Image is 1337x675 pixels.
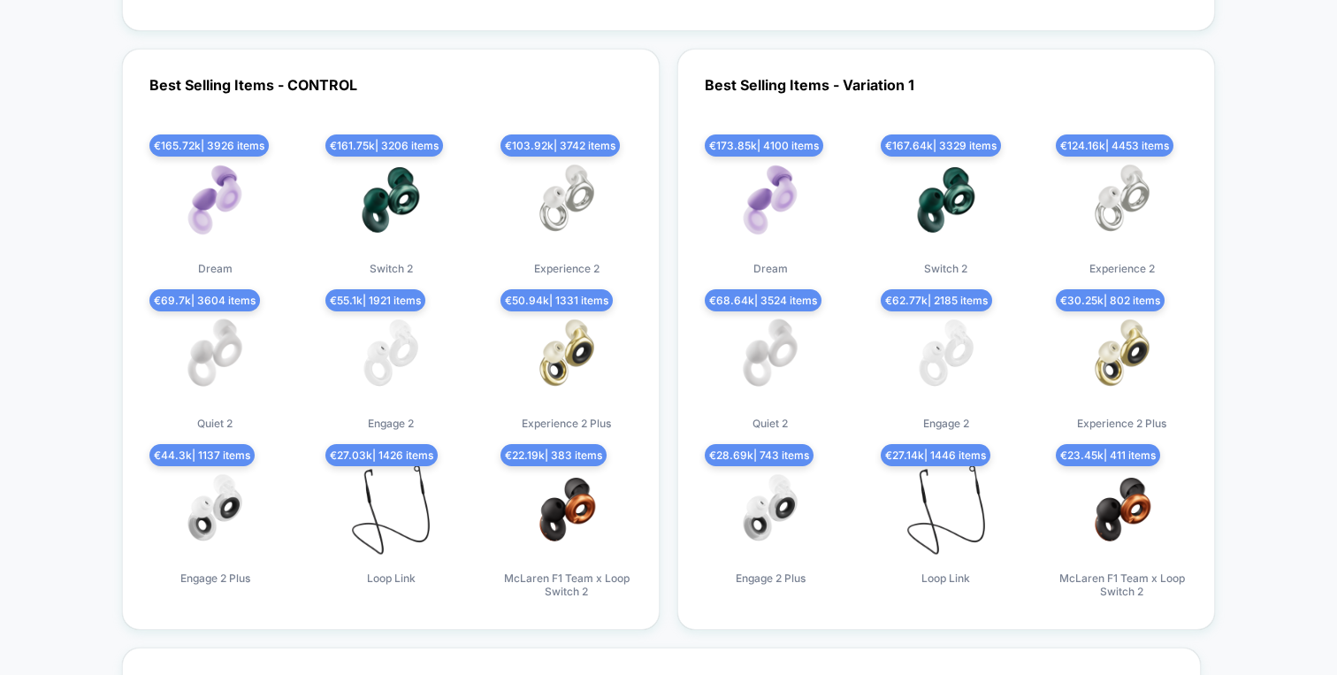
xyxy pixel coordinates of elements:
span: € 22.19k | 383 items [500,444,607,466]
img: produt [717,147,823,253]
img: produt [514,456,620,563]
span: € 165.72k | 3926 items [149,134,269,157]
span: € 55.1k | 1921 items [325,289,425,311]
span: € 50.94k | 1331 items [500,289,613,311]
img: produt [1069,302,1175,408]
span: Dream [198,262,233,275]
span: € 23.45k | 411 items [1056,444,1160,466]
img: produt [514,302,620,408]
span: Loop Link [921,571,970,585]
img: produt [717,456,823,563]
span: Engage 2 Plus [180,571,250,585]
span: € 103.92k | 3742 items [500,134,620,157]
img: produt [893,147,999,253]
span: € 161.75k | 3206 items [325,134,443,157]
span: Experience 2 [534,262,600,275]
span: Switch 2 [370,262,413,275]
span: Experience 2 [1089,262,1155,275]
span: Quiet 2 [197,417,233,430]
span: Engage 2 Plus [736,571,806,585]
span: € 173.85k | 4100 items [705,134,823,157]
img: produt [338,456,444,563]
img: produt [893,302,999,408]
span: € 124.16k | 4453 items [1056,134,1173,157]
img: produt [1069,456,1175,563]
span: McLaren F1 Team x Loop Switch 2 [1056,571,1188,598]
span: € 30.25k | 802 items [1056,289,1165,311]
img: produt [162,147,268,253]
span: Experience 2 Plus [522,417,611,430]
span: € 44.3k | 1137 items [149,444,255,466]
span: Engage 2 [923,417,969,430]
span: Switch 2 [924,262,967,275]
span: € 27.14k | 1446 items [881,444,990,466]
img: produt [162,302,268,408]
span: Experience 2 Plus [1077,417,1166,430]
img: produt [162,456,268,563]
img: produt [514,147,620,253]
span: Engage 2 [368,417,414,430]
span: McLaren F1 Team x Loop Switch 2 [500,571,633,598]
span: € 68.64k | 3524 items [705,289,821,311]
span: € 27.03k | 1426 items [325,444,438,466]
span: € 167.64k | 3329 items [881,134,1001,157]
span: Loop Link [367,571,416,585]
img: produt [338,302,444,408]
img: produt [1069,147,1175,253]
span: € 69.7k | 3604 items [149,289,260,311]
img: produt [338,147,444,253]
span: € 62.77k | 2185 items [881,289,992,311]
img: produt [893,456,999,563]
img: produt [717,302,823,408]
span: Dream [753,262,788,275]
span: Quiet 2 [753,417,788,430]
span: € 28.69k | 743 items [705,444,814,466]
